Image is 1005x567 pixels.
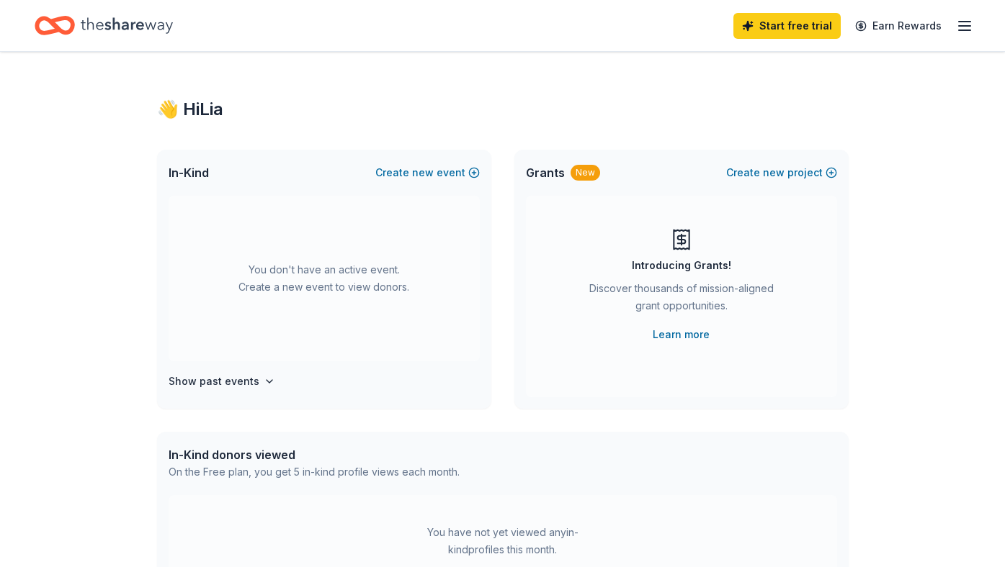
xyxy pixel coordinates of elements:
[169,446,460,463] div: In-Kind donors viewed
[571,165,600,181] div: New
[632,257,731,274] div: Introducing Grants!
[169,196,480,361] div: You don't have an active event. Create a new event to view donors.
[847,13,950,39] a: Earn Rewards
[726,164,837,181] button: Createnewproject
[169,463,460,481] div: On the Free plan, you get 5 in-kind profile views each month.
[413,524,593,558] div: You have not yet viewed any in-kind profiles this month.
[526,164,565,181] span: Grants
[169,373,259,390] h4: Show past events
[584,280,780,320] div: Discover thousands of mission-aligned grant opportunities.
[157,98,849,121] div: 👋 Hi Lia
[763,164,785,181] span: new
[375,164,480,181] button: Createnewevent
[733,13,841,39] a: Start free trial
[412,164,434,181] span: new
[169,164,209,181] span: In-Kind
[169,373,275,390] button: Show past events
[653,326,710,343] a: Learn more
[35,9,173,42] a: Home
